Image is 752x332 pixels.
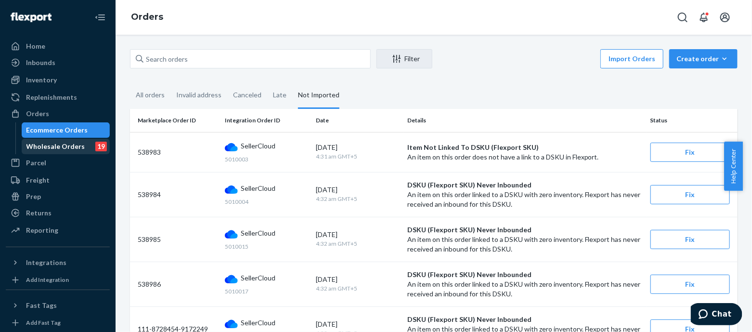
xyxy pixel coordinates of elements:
[316,185,400,195] div: [DATE]
[724,142,743,191] button: Help Center
[273,82,286,107] div: Late
[138,279,217,289] div: 538986
[6,72,110,88] a: Inventory
[91,8,110,27] button: Close Navigation
[225,242,308,251] div: 5010015
[316,143,400,152] div: [DATE]
[407,315,643,324] p: DSKU (Flexport SKU) Never Inbounded
[407,152,643,162] p: An item on this order does not have a link to a DSKU in Flexport.
[221,109,312,132] th: Integration Order ID
[650,143,730,162] button: Fix
[650,275,730,294] button: Fix
[407,270,643,279] p: DSKU (Flexport SKU) Never Inbounded
[138,147,217,157] div: 538983
[22,122,110,138] a: Ecommerce Orders
[26,276,69,284] div: Add Integration
[407,180,643,190] p: DSKU (Flexport SKU) Never Inbounded
[407,235,643,254] p: An item on this order linked to a DSKU with zero inventory. Flexport has never received an inboun...
[26,192,41,201] div: Prep
[26,41,45,51] div: Home
[407,279,643,299] p: An item on this order linked to a DSKU with zero inventory. Flexport has never received an inboun...
[26,109,49,119] div: Orders
[26,93,77,102] div: Replenishments
[131,12,163,22] a: Orders
[26,175,50,185] div: Freight
[715,8,735,27] button: Open account menu
[669,49,738,68] button: Create order
[647,109,738,132] th: Status
[6,90,110,105] a: Replenishments
[316,195,400,204] div: 4:32 am GMT+5
[241,228,275,238] span: SellerCloud
[241,318,275,328] span: SellerCloud
[138,235,217,244] div: 538985
[6,55,110,70] a: Inbounds
[676,54,730,64] div: Create order
[673,8,692,27] button: Open Search Box
[225,198,308,206] div: 5010004
[136,82,165,107] div: All orders
[26,226,58,235] div: Reporting
[316,284,400,293] div: 4:32 am GMT+5
[316,239,400,249] div: 4:32 am GMT+5
[26,301,57,310] div: Fast Tags
[11,13,52,22] img: Flexport logo
[130,49,371,68] input: Search orders
[26,258,66,267] div: Integrations
[377,54,432,64] div: Filter
[26,158,46,168] div: Parcel
[6,255,110,270] button: Integrations
[225,155,308,163] div: 5010003
[26,75,57,85] div: Inventory
[6,274,110,286] a: Add Integration
[123,3,171,31] ol: breadcrumbs
[650,185,730,204] button: Fix
[650,230,730,249] button: Fix
[316,152,400,161] div: 4:31 am GMT+5
[26,125,88,135] div: Ecommerce Orders
[26,319,61,327] div: Add Fast Tag
[225,287,308,295] div: 5010017
[691,303,742,327] iframe: Opens a widget where you can chat to one of our agents
[95,142,107,151] div: 19
[6,189,110,204] a: Prep
[130,109,221,132] th: Marketplace Order ID
[138,190,217,199] div: 538984
[6,205,110,221] a: Returns
[298,82,339,109] div: Not Imported
[403,109,647,132] th: Details
[233,82,261,107] div: Canceled
[6,155,110,171] a: Parcel
[694,8,713,27] button: Open notifications
[6,223,110,238] a: Reporting
[407,225,643,235] p: DSKU (Flexport SKU) Never Inbounded
[22,139,110,154] a: Wholesale Orders19
[241,273,275,283] span: SellerCloud
[176,82,221,107] div: Invalid address
[316,275,400,284] div: [DATE]
[241,184,275,193] span: SellerCloud
[6,106,110,121] a: Orders
[26,142,85,151] div: Wholesale Orders
[6,317,110,329] a: Add Fast Tag
[241,141,275,151] span: SellerCloud
[407,190,643,209] p: An item on this order linked to a DSKU with zero inventory. Flexport has never received an inboun...
[26,58,55,67] div: Inbounds
[26,208,52,218] div: Returns
[6,173,110,188] a: Freight
[376,49,432,68] button: Filter
[600,49,663,68] button: Import Orders
[6,298,110,313] button: Fast Tags
[316,319,400,329] div: [DATE]
[6,39,110,54] a: Home
[312,109,403,132] th: Date
[316,230,400,239] div: [DATE]
[407,143,643,152] p: Item Not Linked To DSKU (Flexport SKU)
